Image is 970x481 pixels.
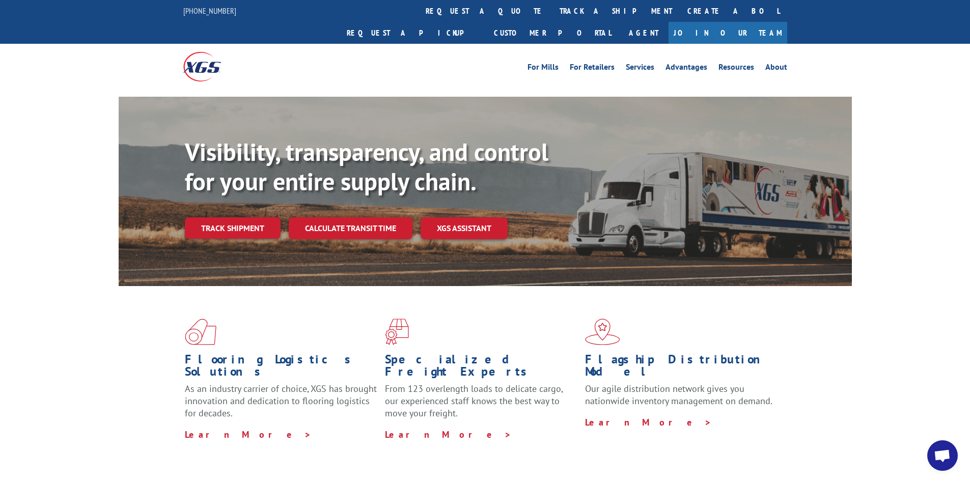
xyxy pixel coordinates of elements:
[289,217,412,239] a: Calculate transit time
[570,63,615,74] a: For Retailers
[183,6,236,16] a: [PHONE_NUMBER]
[585,416,712,428] a: Learn More >
[669,22,787,44] a: Join Our Team
[585,353,778,383] h1: Flagship Distribution Model
[486,22,619,44] a: Customer Portal
[626,63,654,74] a: Services
[765,63,787,74] a: About
[185,217,281,239] a: Track shipment
[385,383,577,428] p: From 123 overlength loads to delicate cargo, our experienced staff knows the best way to move you...
[421,217,508,239] a: XGS ASSISTANT
[619,22,669,44] a: Agent
[385,429,512,440] a: Learn More >
[185,429,312,440] a: Learn More >
[666,63,707,74] a: Advantages
[185,353,377,383] h1: Flooring Logistics Solutions
[585,383,772,407] span: Our agile distribution network gives you nationwide inventory management on demand.
[185,383,377,419] span: As an industry carrier of choice, XGS has brought innovation and dedication to flooring logistics...
[585,319,620,345] img: xgs-icon-flagship-distribution-model-red
[339,22,486,44] a: Request a pickup
[528,63,559,74] a: For Mills
[385,319,409,345] img: xgs-icon-focused-on-flooring-red
[385,353,577,383] h1: Specialized Freight Experts
[718,63,754,74] a: Resources
[185,319,216,345] img: xgs-icon-total-supply-chain-intelligence-red
[927,440,958,471] a: Open chat
[185,136,548,197] b: Visibility, transparency, and control for your entire supply chain.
